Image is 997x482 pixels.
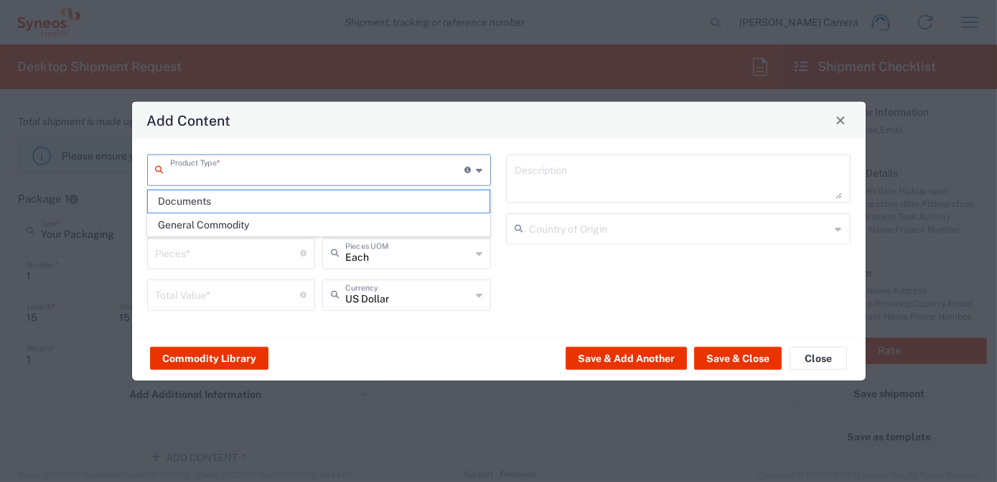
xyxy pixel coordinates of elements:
button: Save & Add Another [566,347,687,370]
span: Documents [148,190,490,213]
button: Save & Close [694,347,782,370]
span: General Commodity [148,214,490,236]
button: Close [830,110,851,130]
h4: Add Content [146,110,230,131]
button: Close [790,347,847,370]
button: Commodity Library [150,347,268,370]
